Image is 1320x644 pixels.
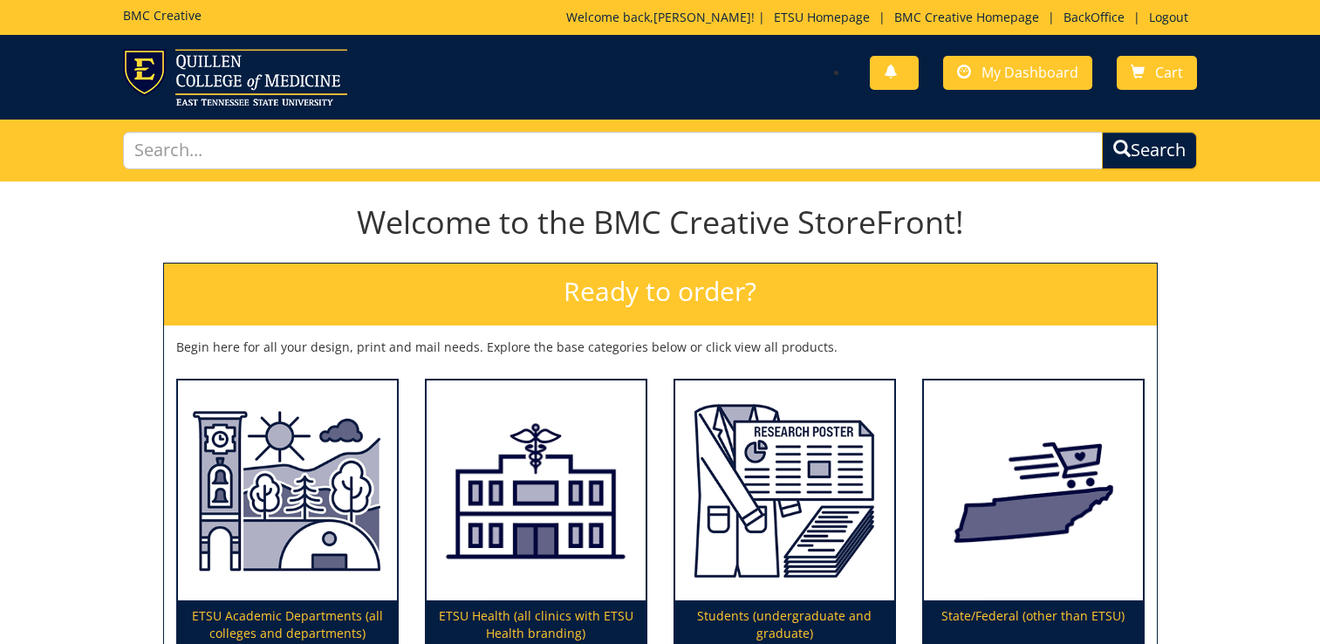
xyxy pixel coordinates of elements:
[653,9,751,25] a: [PERSON_NAME]
[924,380,1143,601] img: State/Federal (other than ETSU)
[981,63,1078,82] span: My Dashboard
[765,9,879,25] a: ETSU Homepage
[427,380,646,601] img: ETSU Health (all clinics with ETSU Health branding)
[1140,9,1197,25] a: Logout
[123,132,1103,169] input: Search...
[178,380,397,601] img: ETSU Academic Departments (all colleges and departments)
[1102,132,1197,169] button: Search
[1055,9,1133,25] a: BackOffice
[176,339,1145,356] p: Begin here for all your design, print and mail needs. Explore the base categories below or click ...
[164,264,1157,325] h2: Ready to order?
[1155,63,1183,82] span: Cart
[1117,56,1197,90] a: Cart
[566,9,1197,26] p: Welcome back, ! | | | |
[943,56,1092,90] a: My Dashboard
[163,205,1158,240] h1: Welcome to the BMC Creative StoreFront!
[886,9,1048,25] a: BMC Creative Homepage
[675,380,894,601] img: Students (undergraduate and graduate)
[123,9,202,22] h5: BMC Creative
[123,49,347,106] img: ETSU logo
